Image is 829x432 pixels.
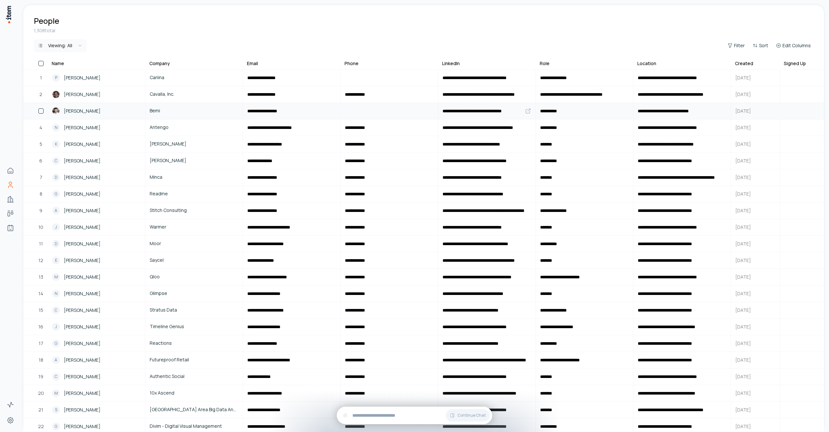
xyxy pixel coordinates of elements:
[442,60,460,67] div: LinkedIn
[146,319,242,335] a: Timeline Genius
[52,389,60,397] div: M
[146,103,242,119] a: Bemi
[52,340,60,347] div: G
[782,42,811,49] span: Edit Columns
[39,273,43,281] span: 13
[150,423,238,430] span: Divim - Digital Visual Management
[48,203,145,218] a: A[PERSON_NAME]
[52,60,64,67] div: Name
[64,307,101,314] span: [PERSON_NAME]
[48,236,145,252] a: D[PERSON_NAME]
[39,240,43,247] span: 11
[540,60,550,67] div: Role
[64,290,101,297] span: [PERSON_NAME]
[52,174,60,181] div: D
[146,236,242,252] a: Moor
[48,70,145,86] a: P[PERSON_NAME]
[4,221,17,234] a: Agents
[64,423,101,430] span: [PERSON_NAME]
[150,240,238,247] span: Moor
[64,240,101,247] span: [PERSON_NAME]
[64,141,101,148] span: [PERSON_NAME]
[39,356,43,364] span: 18
[64,91,101,98] span: [PERSON_NAME]
[150,340,238,347] span: Reactions
[150,190,238,197] span: Readme
[446,409,490,422] button: Continue Chat
[40,141,42,148] span: 5
[39,307,43,314] span: 15
[34,27,813,34] div: 1,308 total
[52,124,60,132] div: N
[38,257,43,264] span: 12
[52,323,60,331] div: J
[345,60,359,67] div: Phone
[146,219,242,235] a: Warmer
[4,414,17,427] a: Settings
[457,413,486,418] span: Continue Chat
[146,170,242,185] a: Minca
[64,157,101,164] span: [PERSON_NAME]
[52,290,60,298] div: N
[48,369,145,384] a: C[PERSON_NAME]
[64,323,101,330] span: [PERSON_NAME]
[150,157,238,164] span: [PERSON_NAME]
[52,423,60,430] div: G
[64,340,101,347] span: [PERSON_NAME]
[52,356,60,364] div: A
[48,120,145,135] a: N[PERSON_NAME]
[34,16,59,26] h1: People
[150,257,238,264] span: Saycel
[52,91,60,98] img: Mohammad Nafisi
[52,273,60,281] div: M
[150,174,238,181] span: Minca
[52,306,60,314] div: C
[64,406,101,413] span: [PERSON_NAME]
[759,42,768,49] span: Sort
[773,41,813,50] button: Edit Columns
[64,257,101,264] span: [PERSON_NAME]
[48,336,145,351] a: G[PERSON_NAME]
[150,223,238,230] span: Warmer
[64,390,101,397] span: [PERSON_NAME]
[64,124,101,131] span: [PERSON_NAME]
[38,323,43,330] span: 16
[48,42,72,49] div: Viewing:
[784,60,806,67] div: Signed Up
[146,286,242,301] a: Glimpse
[39,207,42,214] span: 9
[52,406,60,414] div: S
[48,302,145,318] a: C[PERSON_NAME]
[150,107,238,114] span: Bemi
[52,257,60,264] div: E
[64,373,101,380] span: [PERSON_NAME]
[150,373,238,380] span: Authentic Social
[750,41,771,50] button: Sort
[146,70,242,86] a: Cariina
[64,174,101,181] span: [PERSON_NAME]
[39,91,42,98] span: 2
[48,269,145,285] a: M[PERSON_NAME]
[146,87,242,102] a: Cavalla, Inc.
[52,157,60,165] div: C
[39,157,42,164] span: 6
[146,302,242,318] a: Stratus Data
[38,390,44,397] span: 20
[734,42,745,49] span: Filter
[4,398,17,411] a: Activity
[64,107,101,115] span: [PERSON_NAME]
[146,402,242,418] a: [GEOGRAPHIC_DATA] Area Big Data And Scalable Systems
[725,41,747,50] button: Filter
[150,207,238,214] span: Stitch Consulting
[52,107,60,115] img: Evgeny Li
[735,60,753,67] div: Created
[38,373,43,380] span: 19
[150,306,238,314] span: Stratus Data
[38,406,43,413] span: 21
[64,224,101,231] span: [PERSON_NAME]
[150,406,238,413] span: [GEOGRAPHIC_DATA] Area Big Data And Scalable Systems
[146,385,242,401] a: 10x Ascend
[146,186,242,202] a: Readme
[5,5,12,24] img: Item Brain Logo
[48,402,145,418] a: S[PERSON_NAME]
